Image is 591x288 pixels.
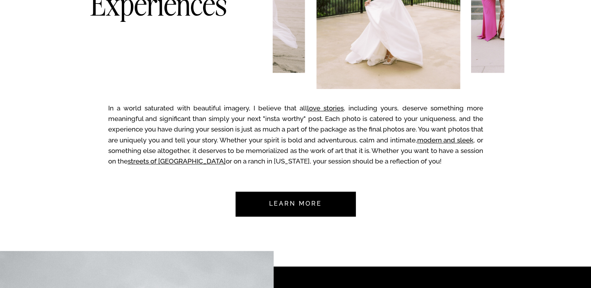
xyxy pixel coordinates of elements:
p: In a world saturated with beautiful imagery, I believe that all , including yours, deserve someth... [108,103,483,171]
a: modern and sleek [417,136,473,144]
a: love stories [307,104,344,112]
a: Learn more [259,192,332,217]
a: streets of [GEOGRAPHIC_DATA] [128,157,226,165]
